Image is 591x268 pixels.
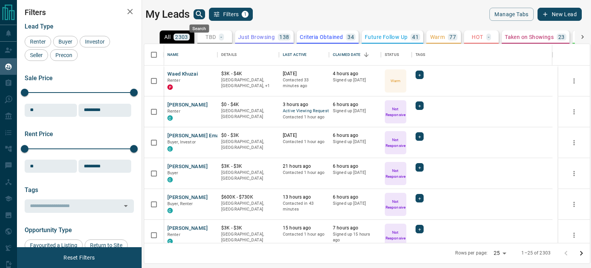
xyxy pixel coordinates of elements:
div: property.ca [167,84,173,90]
div: + [416,163,424,172]
span: Active Viewing Request [283,108,325,115]
span: Buyer, Renter [167,201,193,206]
p: $0 - $4K [221,101,275,108]
div: + [416,225,424,233]
p: TBD [205,34,216,40]
div: Buyer [53,36,78,47]
span: Buyer [56,39,75,45]
button: more [568,75,580,87]
p: Warm [391,78,401,84]
button: [PERSON_NAME] [167,225,208,232]
span: Renter [167,78,180,83]
p: 13 hours ago [283,194,325,201]
div: + [416,194,424,202]
button: [PERSON_NAME] [167,101,208,109]
p: $3K - $4K [221,71,275,77]
p: Not Responsive [386,229,406,241]
p: 2303 [175,34,188,40]
p: [GEOGRAPHIC_DATA], [GEOGRAPHIC_DATA] [221,201,275,212]
p: - [220,34,222,40]
span: + [418,163,421,171]
span: Rent Price [25,130,53,138]
span: Precon [53,52,75,58]
button: [PERSON_NAME] [167,194,208,201]
p: HOT [472,34,483,40]
p: 6 hours ago [333,194,377,201]
span: + [418,71,421,79]
button: Reset Filters [58,251,100,264]
span: Buyer [167,170,179,175]
p: Contacted 1 hour ago [283,114,325,120]
p: Toronto [221,77,275,89]
p: [GEOGRAPHIC_DATA], [GEOGRAPHIC_DATA] [221,231,275,243]
p: Not Responsive [386,106,406,118]
p: Future Follow Up [365,34,407,40]
p: Warm [430,34,445,40]
span: + [418,133,421,140]
div: + [416,71,424,79]
span: Renter [167,232,180,237]
h2: Filters [25,8,134,17]
button: more [568,229,580,241]
div: Name [167,44,179,66]
div: Tags [412,44,553,66]
p: Signed up [DATE] [333,170,377,176]
button: [PERSON_NAME] [167,163,208,170]
p: Contacted 1 hour ago [283,170,325,176]
p: Criteria Obtained [300,34,343,40]
span: Renter [167,109,180,114]
span: Tags [25,186,38,194]
div: Name [164,44,217,66]
p: 34 [347,34,354,40]
p: 7 hours ago [333,225,377,231]
button: more [568,106,580,118]
div: Precon [50,49,78,61]
div: Tags [416,44,426,66]
p: 6 hours ago [333,163,377,170]
div: Details [221,44,237,66]
div: Status [385,44,399,66]
p: Just Browsing [238,34,275,40]
p: Contacted 1 hour ago [283,139,325,145]
span: Return to Site [87,242,125,248]
p: Signed up [DATE] [333,77,377,83]
p: $0 - $3K [221,132,275,139]
p: 4 hours ago [333,71,377,77]
div: Seller [25,49,48,61]
div: condos.ca [167,146,173,152]
div: Favourited a Listing [25,239,83,251]
div: condos.ca [167,177,173,182]
button: Filters1 [209,8,253,21]
p: 138 [279,34,289,40]
div: Last Active [279,44,329,66]
span: Opportunity Type [25,226,72,234]
p: $3K - $3K [221,225,275,231]
p: Signed up [DATE] [333,201,377,207]
button: Go to next page [574,246,589,261]
p: $600K - $730K [221,194,275,201]
p: Taken on Showings [505,34,554,40]
p: Signed up 15 hours ago [333,231,377,243]
div: Claimed Date [333,44,361,66]
h1: My Leads [145,8,190,20]
button: [PERSON_NAME] Ema [167,132,219,140]
p: [GEOGRAPHIC_DATA], [GEOGRAPHIC_DATA] [221,170,275,182]
p: 15 hours ago [283,225,325,231]
span: Buyer, Investor [167,140,196,145]
p: 77 [449,34,456,40]
p: 1–25 of 2303 [521,250,551,256]
p: [DATE] [283,132,325,139]
p: [GEOGRAPHIC_DATA], [GEOGRAPHIC_DATA] [221,108,275,120]
div: Claimed Date [329,44,381,66]
div: Return to Site [85,239,128,251]
button: New Lead [538,8,582,21]
div: Status [381,44,412,66]
p: 21 hours ago [283,163,325,170]
p: Signed up [DATE] [333,108,377,114]
p: [DATE] [283,71,325,77]
div: Renter [25,36,51,47]
div: + [416,101,424,110]
button: more [568,137,580,148]
span: 1 [242,12,248,17]
p: $3K - $3K [221,163,275,170]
